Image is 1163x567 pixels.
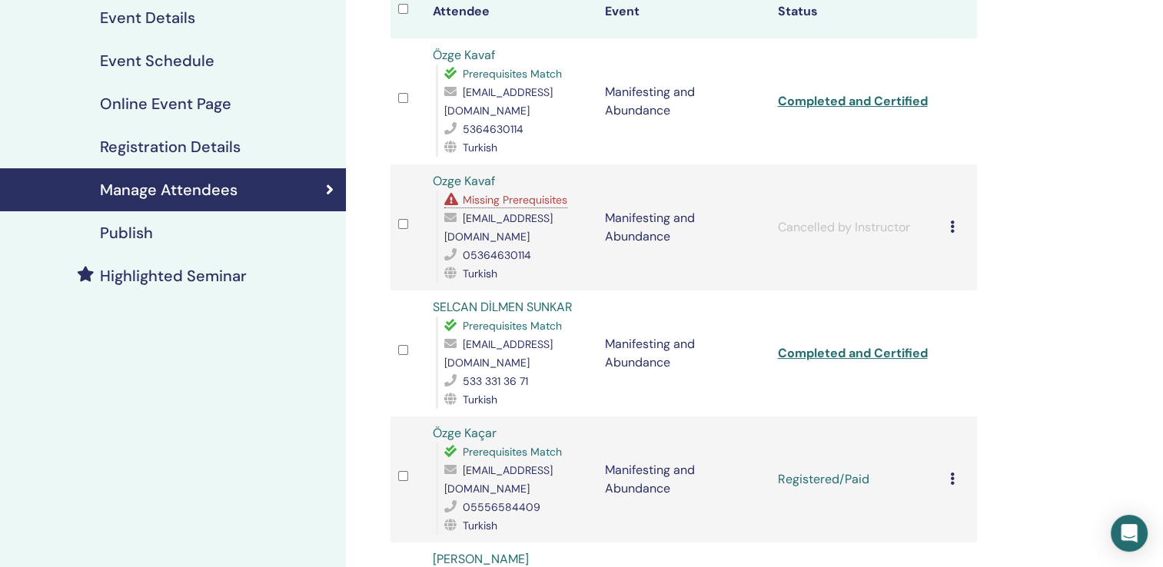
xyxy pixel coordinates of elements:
[777,345,927,361] a: Completed and Certified
[463,374,528,388] span: 533 331 36 71
[433,299,573,315] a: SELCAN DİLMEN SUNKAR
[433,47,495,63] a: Özge Kavaf
[463,445,562,459] span: Prerequisites Match
[1111,515,1148,552] div: Open Intercom Messenger
[433,173,495,189] a: Ozge Kavaf
[463,248,531,262] span: 05364630114
[100,51,214,70] h4: Event Schedule
[463,141,497,154] span: Turkish
[100,224,153,242] h4: Publish
[597,416,769,542] td: Manifesting and Abundance
[100,8,195,27] h4: Event Details
[444,337,553,370] span: [EMAIL_ADDRESS][DOMAIN_NAME]
[597,38,769,164] td: Manifesting and Abundance
[597,164,769,290] td: Manifesting and Abundance
[463,122,523,136] span: 5364630114
[100,138,241,156] h4: Registration Details
[463,193,567,207] span: Missing Prerequisites
[444,211,553,244] span: [EMAIL_ADDRESS][DOMAIN_NAME]
[463,519,497,532] span: Turkish
[463,500,540,514] span: 05556584409
[463,319,562,333] span: Prerequisites Match
[433,551,529,567] a: [PERSON_NAME]
[100,267,247,285] h4: Highlighted Seminar
[100,181,238,199] h4: Manage Attendees
[777,93,927,109] a: Completed and Certified
[433,425,497,441] a: Özge Kaçar
[463,67,562,81] span: Prerequisites Match
[463,267,497,280] span: Turkish
[444,85,553,118] span: [EMAIL_ADDRESS][DOMAIN_NAME]
[100,94,231,113] h4: Online Event Page
[463,393,497,406] span: Turkish
[444,463,553,496] span: [EMAIL_ADDRESS][DOMAIN_NAME]
[597,290,769,416] td: Manifesting and Abundance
